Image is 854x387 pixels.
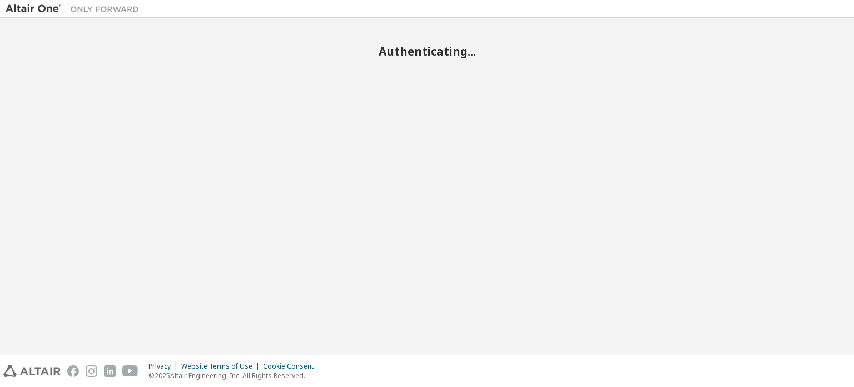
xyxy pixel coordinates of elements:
[148,362,181,371] div: Privacy
[263,362,320,371] div: Cookie Consent
[104,365,116,377] img: linkedin.svg
[3,365,61,377] img: altair_logo.svg
[148,371,320,380] p: © 2025 Altair Engineering, Inc. All Rights Reserved.
[181,362,263,371] div: Website Terms of Use
[6,3,145,14] img: Altair One
[6,44,848,58] h2: Authenticating...
[67,365,79,377] img: facebook.svg
[122,365,138,377] img: youtube.svg
[86,365,97,377] img: instagram.svg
